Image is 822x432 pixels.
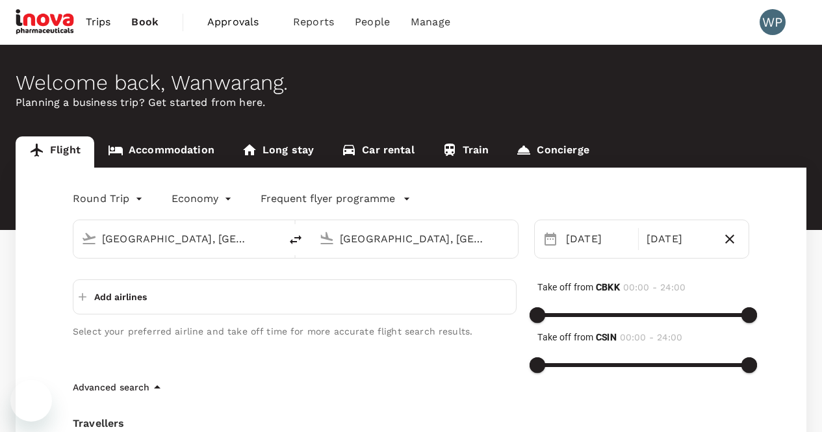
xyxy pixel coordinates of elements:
[102,229,253,249] input: Depart from
[561,226,636,252] div: [DATE]
[596,282,620,292] b: CBKK
[261,191,411,207] button: Frequent flyer programme
[10,380,52,422] iframe: Button to launch messaging window, conversation in progress
[86,14,111,30] span: Trips
[73,188,146,209] div: Round Trip
[207,14,272,30] span: Approvals
[596,332,617,342] b: CSIN
[428,136,503,168] a: Train
[760,9,786,35] div: WP
[73,381,149,394] p: Advanced search
[73,379,165,395] button: Advanced search
[228,136,328,168] a: Long stay
[620,332,682,342] span: 00:00 - 24:00
[261,191,395,207] p: Frequent flyer programme
[73,416,749,431] div: Travellers
[94,290,147,303] p: Add airlines
[94,136,228,168] a: Accommodation
[355,14,390,30] span: People
[280,224,311,255] button: delete
[271,237,274,240] button: Open
[411,14,450,30] span: Manage
[131,14,159,30] span: Book
[502,136,602,168] a: Concierge
[79,285,147,309] button: Add airlines
[293,14,334,30] span: Reports
[16,8,75,36] img: iNova Pharmaceuticals
[340,229,491,249] input: Going to
[641,226,716,252] div: [DATE]
[537,332,617,342] span: Take off from
[623,282,686,292] span: 00:00 - 24:00
[172,188,235,209] div: Economy
[73,325,517,338] p: Select your preferred airline and take off time for more accurate flight search results.
[16,95,806,110] p: Planning a business trip? Get started from here.
[16,136,94,168] a: Flight
[509,237,511,240] button: Open
[537,282,620,292] span: Take off from
[16,71,806,95] div: Welcome back , Wanwarang .
[328,136,428,168] a: Car rental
